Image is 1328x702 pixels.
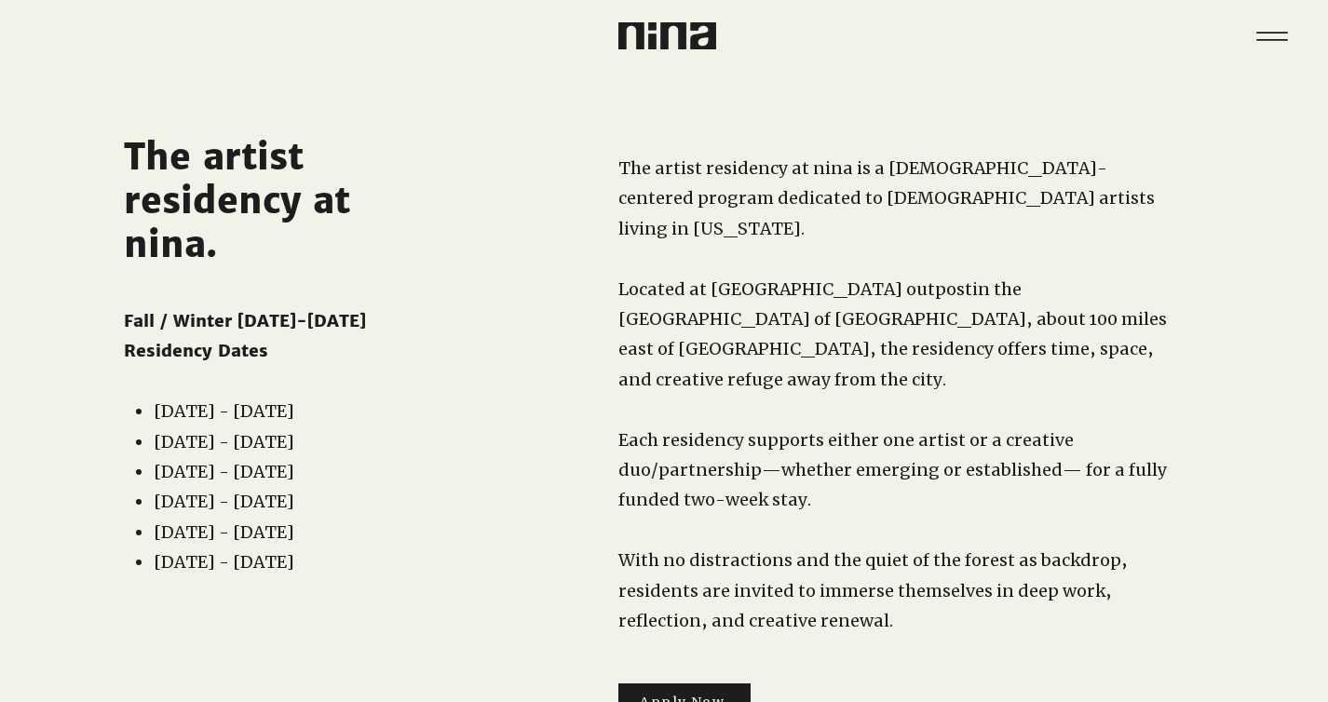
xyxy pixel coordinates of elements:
span: [DATE] - [DATE] [154,521,294,543]
span: in the [GEOGRAPHIC_DATA] of [GEOGRAPHIC_DATA], about 100 miles east of [GEOGRAPHIC_DATA], the res... [618,278,1167,390]
span: [DATE] - [DATE] [154,431,294,452]
span: [DATE] - [DATE] [154,551,294,573]
span: The artist residency at nina is a [DEMOGRAPHIC_DATA]-centered program dedicated to [DEMOGRAPHIC_D... [618,157,1155,239]
span: With no distractions and the quiet of the forest as backdrop, residents are invited to immerse th... [618,549,1128,631]
span: The artist residency at nina. [124,135,350,266]
button: Menu [1243,7,1300,64]
span: Fall / Winter [DATE]-[DATE] Residency Dates [124,310,366,361]
span: [DATE] - [DATE] [154,461,294,482]
nav: Site [1243,7,1300,64]
span: Each residency supports either one artist or a creative duo/partnership—whether emerging or estab... [618,429,1167,511]
img: Nina Logo CMYK_Charcoal.png [618,22,716,49]
span: [DATE] - [DATE] [154,491,294,512]
span: [DATE] - [DATE] [154,400,294,422]
span: Located at [GEOGRAPHIC_DATA] outpost [618,278,972,300]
